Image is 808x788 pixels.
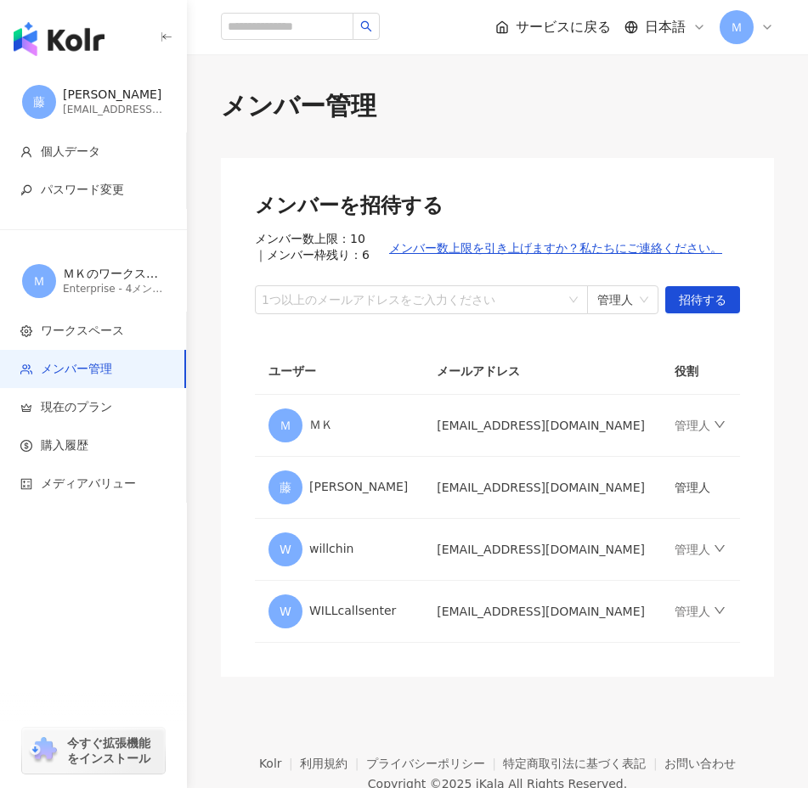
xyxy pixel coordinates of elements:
span: サービスに戻る [516,18,611,37]
div: WILLcallsenter [268,594,410,628]
span: メンバー数上限：10 ｜ メンバー枠残り：6 [255,231,371,265]
button: 招待する [665,286,740,313]
a: 特定商取引法に基づく表記 [503,757,664,770]
span: Ｍ [280,416,291,435]
div: ＭＫのワークスペース [63,266,165,283]
a: サービスに戻る [495,18,611,37]
span: down [714,605,726,616]
td: [EMAIL_ADDRESS][DOMAIN_NAME] [423,519,660,581]
span: 藤 [280,478,291,497]
th: 役割 [661,348,740,395]
span: Ｍ [33,272,45,290]
img: chrome extension [27,737,59,764]
span: down [714,419,726,431]
span: 現在のプラン [41,399,112,416]
span: user [20,146,32,158]
span: 購入履歴 [41,437,88,454]
th: メールアドレス [423,348,660,395]
div: Enterprise - 4メンバー [63,282,165,296]
a: 利用規約 [300,757,366,770]
a: 管理人 [675,419,726,432]
span: メディアバリュー [41,476,136,492]
a: 管理人 [675,543,726,556]
span: 藤 [33,93,45,111]
div: ＭＫ [268,408,410,442]
span: Ｍ [731,18,743,37]
a: chrome extension今すぐ拡張機能をインストール [22,728,165,774]
span: 日本語 [645,18,686,37]
span: 個人データ [41,144,100,160]
div: [PERSON_NAME] [63,87,165,104]
span: down [714,543,726,554]
a: プライバシーポリシー [366,757,504,770]
span: dollar [20,440,32,452]
span: メンバー数上限を引き上げますか？私たちにご連絡ください。 [389,241,722,255]
span: search [360,20,372,32]
span: W [280,540,291,559]
span: 管理人 [597,286,648,313]
div: [EMAIL_ADDRESS][DOMAIN_NAME] [63,103,165,117]
div: willchin [268,532,410,566]
div: メンバーを招待する [255,192,740,221]
span: ワークスペース [41,323,124,340]
span: key [20,184,32,196]
a: お問い合わせ [664,757,736,770]
span: calculator [20,478,32,490]
button: メンバー数上限を引き上げますか？私たちにご連絡ください。 [371,231,740,265]
div: [PERSON_NAME] [268,470,410,504]
span: W [280,602,291,621]
td: [EMAIL_ADDRESS][DOMAIN_NAME] [423,581,660,643]
td: [EMAIL_ADDRESS][DOMAIN_NAME] [423,457,660,519]
td: 管理人 [661,457,740,519]
span: メンバー管理 [41,361,112,378]
div: メンバー管理 [221,88,774,124]
span: 招待する [679,287,726,314]
span: 今すぐ拡張機能をインストール [67,735,160,766]
td: [EMAIL_ADDRESS][DOMAIN_NAME] [423,395,660,457]
a: Kolr [259,757,300,770]
span: パスワード変更 [41,182,124,199]
a: 管理人 [675,605,726,618]
th: ユーザー [255,348,423,395]
img: logo [14,22,105,56]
